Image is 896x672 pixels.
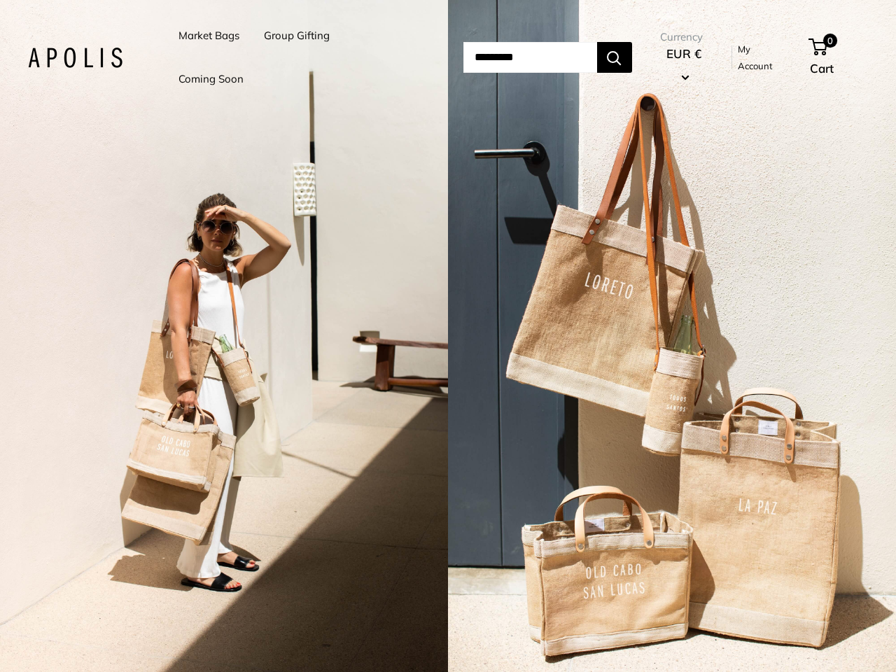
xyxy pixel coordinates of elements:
img: Apolis [28,48,122,68]
span: 0 [823,34,837,48]
a: 0 Cart [810,35,868,80]
button: Search [597,42,632,73]
span: Currency [660,27,708,47]
a: My Account [738,41,785,75]
span: EUR € [666,46,701,61]
a: Group Gifting [264,26,330,45]
button: EUR € [660,43,708,87]
a: Market Bags [178,26,239,45]
input: Search... [463,42,597,73]
a: Coming Soon [178,69,244,89]
span: Cart [810,61,834,76]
